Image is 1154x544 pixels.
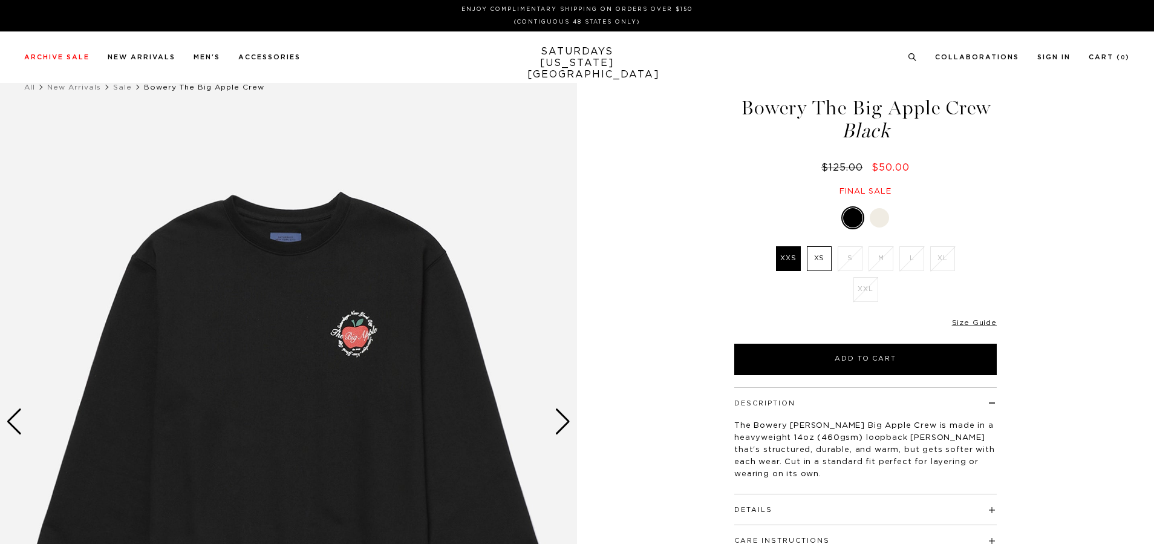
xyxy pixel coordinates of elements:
div: Previous slide [6,408,22,435]
a: Size Guide [952,319,997,326]
button: Care Instructions [734,537,830,544]
button: Description [734,400,795,407]
a: All [24,84,35,91]
a: Cart (0) [1089,54,1130,61]
span: Bowery The Big Apple Crew [144,84,264,91]
div: Final sale [732,186,999,197]
a: Sign In [1037,54,1071,61]
a: SATURDAYS[US_STATE][GEOGRAPHIC_DATA] [527,46,627,80]
span: Black [732,121,999,141]
a: New Arrivals [108,54,175,61]
button: Add to Cart [734,344,997,375]
p: Enjoy Complimentary Shipping on Orders Over $150 [29,5,1125,14]
h1: Bowery The Big Apple Crew [732,98,999,141]
a: Collaborations [935,54,1019,61]
label: XXS [776,246,801,271]
div: Next slide [555,408,571,435]
button: Details [734,506,772,513]
del: $125.00 [821,163,868,172]
p: The Bowery [PERSON_NAME] Big Apple Crew is made in a heavyweight 14oz (460gsm) loopback [PERSON_N... [734,420,997,480]
a: Accessories [238,54,301,61]
a: Men's [194,54,220,61]
a: Sale [113,84,132,91]
span: $50.00 [872,163,910,172]
label: XS [807,246,832,271]
a: New Arrivals [47,84,101,91]
small: 0 [1121,55,1126,61]
p: (Contiguous 48 States Only) [29,18,1125,27]
a: Archive Sale [24,54,90,61]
